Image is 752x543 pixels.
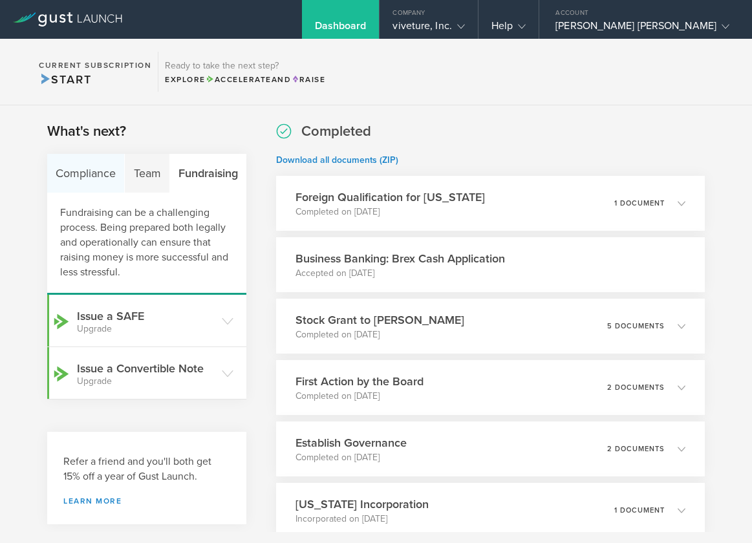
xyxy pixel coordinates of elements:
p: 5 documents [607,323,665,330]
p: Accepted on [DATE] [295,267,505,280]
div: Compliance [47,154,125,193]
span: Accelerate [206,75,272,84]
span: Start [39,72,91,87]
div: Dashboard [315,19,367,39]
h3: Issue a Convertible Note [77,360,215,386]
div: Fundraising can be a challenging process. Being prepared both legally and operationally can ensur... [47,193,246,295]
h3: Ready to take the next step? [165,61,325,70]
p: 2 documents [607,445,665,452]
h3: Stock Grant to [PERSON_NAME] [295,312,464,328]
p: 2 documents [607,384,665,391]
a: Learn more [63,497,230,505]
h3: Establish Governance [295,434,407,451]
small: Upgrade [77,325,215,334]
div: Team [125,154,169,193]
div: Ready to take the next step?ExploreAccelerateandRaise [158,52,332,92]
p: Completed on [DATE] [295,451,407,464]
small: Upgrade [77,377,215,386]
h3: First Action by the Board [295,373,424,390]
h3: Foreign Qualification for [US_STATE] [295,189,485,206]
h2: What's next? [47,122,126,141]
h2: Current Subscription [39,61,151,69]
p: Completed on [DATE] [295,390,424,403]
h3: Issue a SAFE [77,308,215,334]
div: [PERSON_NAME] [PERSON_NAME] [555,19,729,39]
iframe: Chat Widget [687,481,752,543]
p: 1 document [614,200,665,207]
div: Explore [165,74,325,85]
h3: Business Banking: Brex Cash Application [295,250,505,267]
h2: Completed [301,122,371,141]
p: Completed on [DATE] [295,206,485,218]
div: Fundraising [170,154,246,193]
div: viveture, Inc. [392,19,464,39]
a: Download all documents (ZIP) [276,154,398,165]
p: 1 document [614,507,665,514]
p: Incorporated on [DATE] [295,513,429,526]
div: Help [491,19,526,39]
h3: [US_STATE] Incorporation [295,496,429,513]
h3: Refer a friend and you'll both get 15% off a year of Gust Launch. [63,454,230,484]
p: Completed on [DATE] [295,328,464,341]
span: Raise [291,75,325,84]
span: and [206,75,292,84]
